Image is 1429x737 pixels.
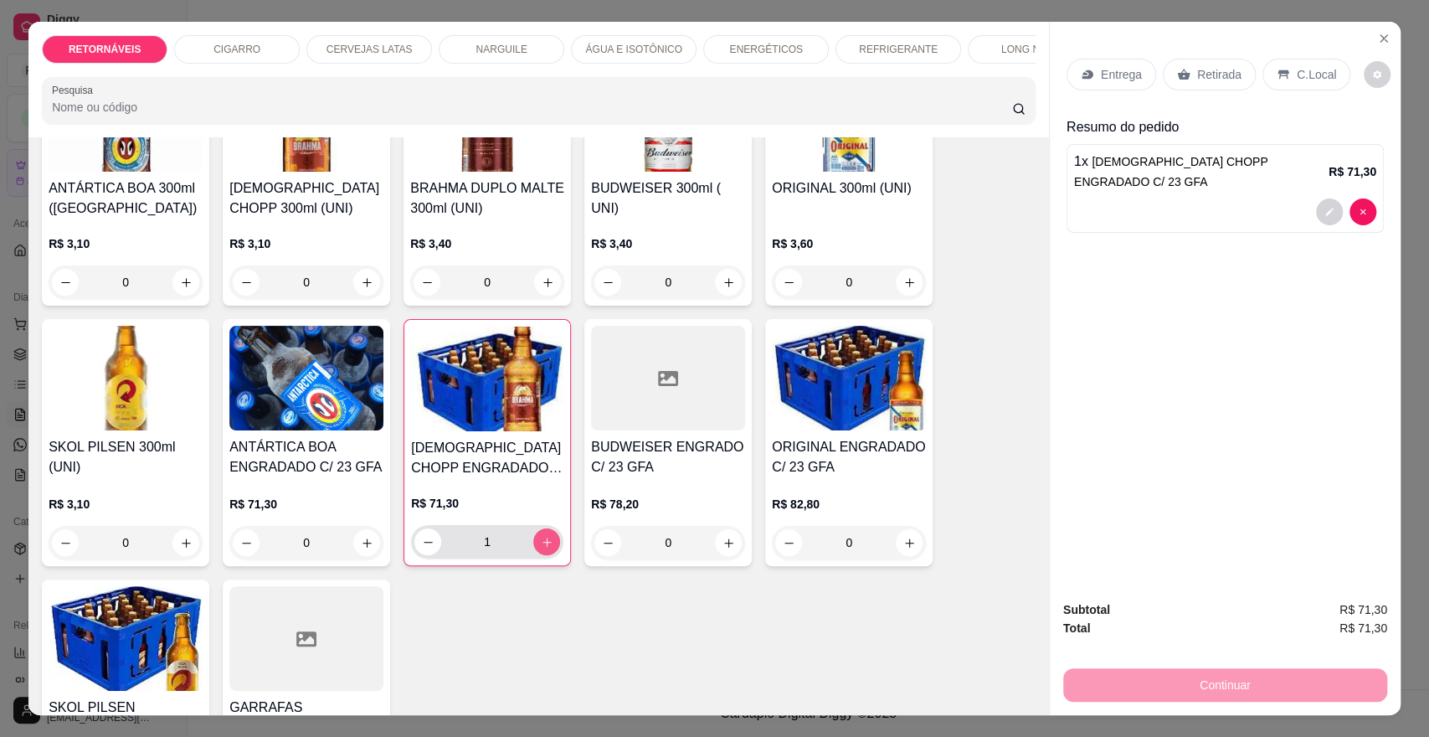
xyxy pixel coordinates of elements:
button: increase-product-quantity [533,528,560,555]
p: ÁGUA E ISOTÔNICO [585,43,681,56]
p: R$ 82,80 [772,496,926,513]
button: increase-product-quantity [896,529,923,556]
span: [DEMOGRAPHIC_DATA] CHOPP ENGRADADO C/ 23 GFA [1074,155,1267,188]
button: decrease-product-quantity [414,528,441,555]
button: decrease-product-quantity [52,269,79,296]
button: increase-product-quantity [534,269,561,296]
p: R$ 3,40 [591,235,745,252]
p: RETORNÁVEIS [69,43,141,56]
input: Pesquisa [52,99,1012,116]
label: Pesquisa [52,83,99,97]
span: R$ 71,30 [1339,619,1387,637]
p: CIGARRO [213,43,260,56]
button: increase-product-quantity [172,529,199,556]
strong: Total [1063,621,1090,635]
button: decrease-product-quantity [414,269,440,296]
p: Retirada [1197,66,1241,83]
h4: SKOL PILSEN 300ml (UNI) [49,437,203,477]
p: CERVEJAS LATAS [326,43,413,56]
strong: Subtotal [1063,603,1110,616]
button: decrease-product-quantity [233,529,260,556]
h4: ORIGINAL 300ml (UNI) [772,178,926,198]
p: R$ 71,30 [229,496,383,513]
p: Entrega [1101,66,1142,83]
p: R$ 71,30 [1329,163,1376,180]
h4: [DEMOGRAPHIC_DATA] CHOPP ENGRADADO C/ 23 GFA [411,438,563,478]
button: increase-product-quantity [715,269,742,296]
p: ENERGÉTICOS [729,43,802,56]
button: decrease-product-quantity [52,529,79,556]
button: increase-product-quantity [353,529,380,556]
button: decrease-product-quantity [775,529,802,556]
button: increase-product-quantity [715,529,742,556]
p: R$ 3,10 [49,496,203,513]
p: R$ 71,30 [411,495,563,512]
button: increase-product-quantity [172,269,199,296]
img: product-image [411,327,563,431]
button: increase-product-quantity [353,269,380,296]
p: R$ 3,60 [772,235,926,252]
img: product-image [229,326,383,430]
button: decrease-product-quantity [594,529,621,556]
button: decrease-product-quantity [233,269,260,296]
p: Resumo do pedido [1067,117,1384,137]
p: C.Local [1297,66,1336,83]
button: decrease-product-quantity [1364,61,1390,88]
span: R$ 71,30 [1339,600,1387,619]
h4: BUDWEISER ENGRADO C/ 23 GFA [591,437,745,477]
button: Close [1370,25,1397,52]
p: R$ 3,10 [229,235,383,252]
button: decrease-product-quantity [775,269,802,296]
p: R$ 3,10 [49,235,203,252]
h4: BRAHMA DUPLO MALTE 300ml (UNI) [410,178,564,219]
img: product-image [49,326,203,430]
img: product-image [772,326,926,430]
p: R$ 3,40 [410,235,564,252]
h4: [DEMOGRAPHIC_DATA] CHOPP 300ml (UNI) [229,178,383,219]
h4: BUDWEISER 300ml ( UNI) [591,178,745,219]
p: NARGUILE [475,43,527,56]
h4: ANTÁRTICA BOA 300ml ([GEOGRAPHIC_DATA]) [49,178,203,219]
p: 1 x [1074,152,1329,192]
p: LONG NECK [1001,43,1061,56]
button: decrease-product-quantity [1349,198,1376,225]
p: REFRIGERANTE [859,43,938,56]
img: product-image [49,586,203,691]
h4: ANTÁRTICA BOA ENGRADADO C/ 23 GFA [229,437,383,477]
button: increase-product-quantity [896,269,923,296]
h4: ORIGINAL ENGRADADO C/ 23 GFA [772,437,926,477]
button: decrease-product-quantity [594,269,621,296]
button: decrease-product-quantity [1316,198,1343,225]
p: R$ 78,20 [591,496,745,513]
